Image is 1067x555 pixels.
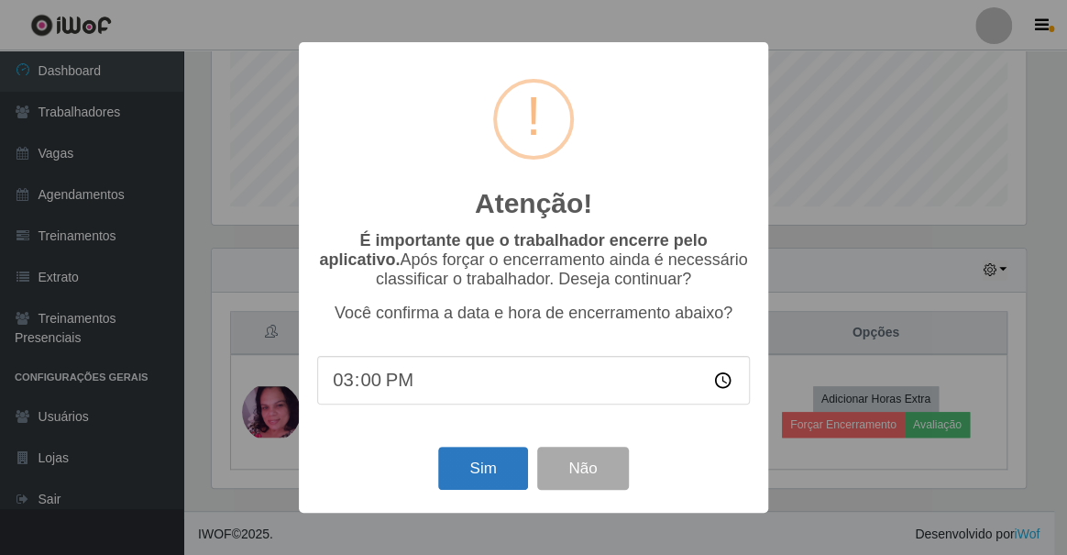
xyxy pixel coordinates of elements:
[317,231,750,289] p: Após forçar o encerramento ainda é necessário classificar o trabalhador. Deseja continuar?
[475,187,592,220] h2: Atenção!
[537,447,628,490] button: Não
[319,231,707,269] b: É importante que o trabalhador encerre pelo aplicativo.
[317,304,750,323] p: Você confirma a data e hora de encerramento abaixo?
[438,447,527,490] button: Sim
